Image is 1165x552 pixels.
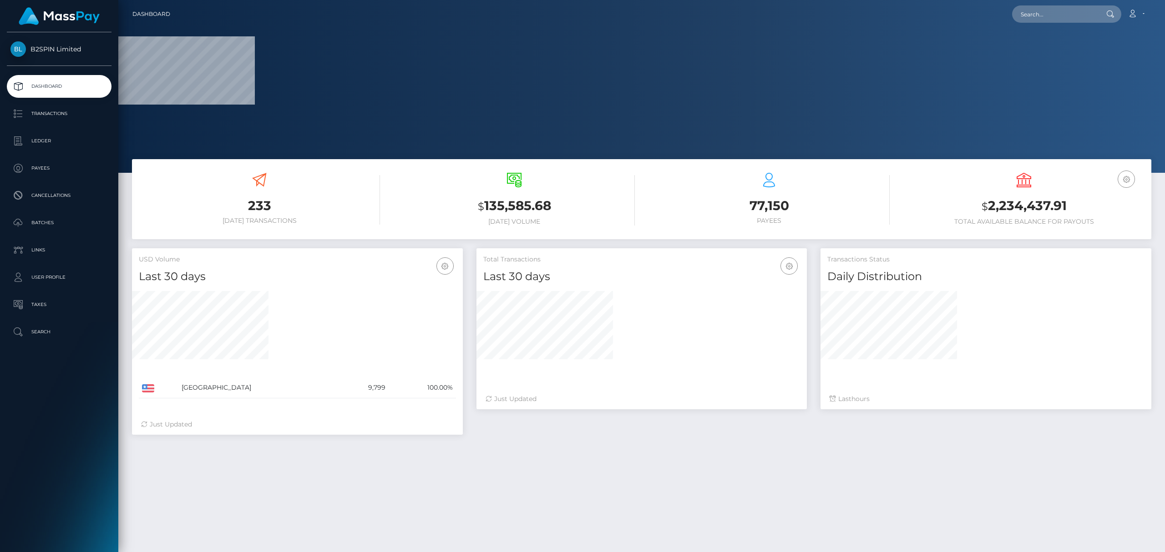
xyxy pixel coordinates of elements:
[142,384,154,392] img: US.png
[10,271,108,284] p: User Profile
[7,184,111,207] a: Cancellations
[10,243,108,257] p: Links
[7,157,111,180] a: Payees
[827,269,1145,285] h4: Daily Distribution
[139,217,380,225] h6: [DATE] Transactions
[648,197,890,215] h3: 77,150
[139,197,380,215] h3: 233
[389,377,456,398] td: 100.00%
[1012,5,1098,23] input: Search...
[10,325,108,339] p: Search
[483,255,800,264] h5: Total Transactions
[141,420,454,429] div: Just Updated
[827,255,1145,264] h5: Transactions Status
[7,239,111,261] a: Links
[903,197,1145,216] h3: 2,234,437.91
[648,217,890,225] h6: Payees
[10,298,108,311] p: Taxes
[7,293,111,316] a: Taxes
[486,394,798,404] div: Just Updated
[478,200,484,213] small: $
[7,102,111,125] a: Transactions
[7,321,111,343] a: Search
[19,7,100,25] img: MassPay Logo
[10,41,26,57] img: B2SPIN Limited
[10,107,108,120] p: Transactions
[483,269,800,285] h4: Last 30 days
[394,218,635,226] h6: [DATE] Volume
[139,255,456,264] h5: USD Volume
[10,161,108,175] p: Payees
[10,134,108,148] p: Ledger
[139,269,456,285] h4: Last 30 days
[394,197,635,216] h3: 135,585.68
[903,218,1145,226] h6: Total Available Balance for Payouts
[10,189,108,202] p: Cancellations
[178,377,339,398] td: [GEOGRAPHIC_DATA]
[7,45,111,53] span: B2SPIN Limited
[7,75,111,98] a: Dashboard
[10,216,108,230] p: Batches
[982,200,988,213] small: $
[830,394,1142,404] div: Last hours
[7,266,111,289] a: User Profile
[10,80,108,93] p: Dashboard
[7,130,111,152] a: Ledger
[7,211,111,234] a: Batches
[132,5,170,24] a: Dashboard
[339,377,389,398] td: 9,799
